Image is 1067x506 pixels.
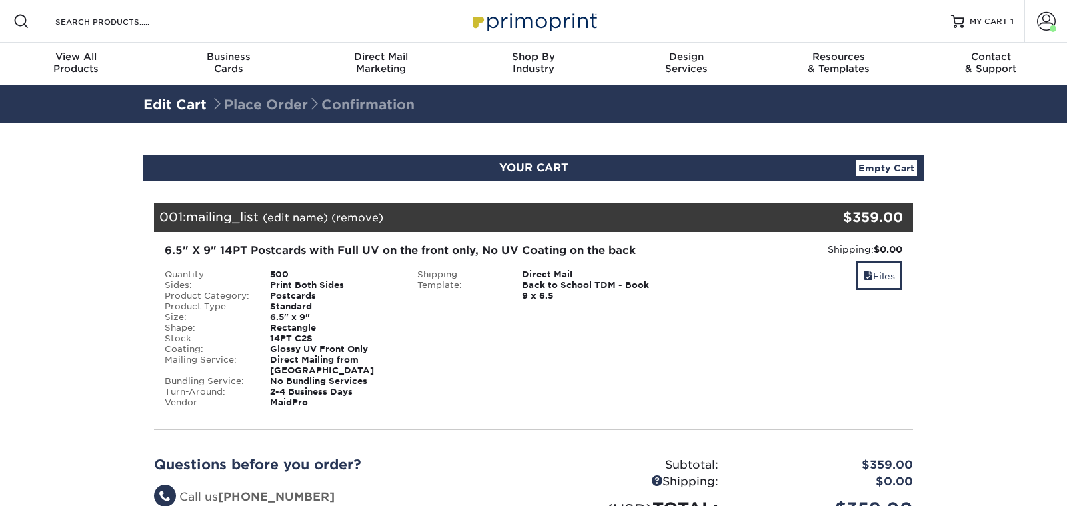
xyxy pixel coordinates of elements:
a: Resources& Templates [762,43,915,85]
span: Business [153,51,305,63]
div: Size: [155,312,260,323]
h2: Questions before you order? [154,457,523,473]
span: 1 [1010,17,1014,26]
li: Call us [154,489,523,506]
div: Direct Mail [512,269,660,280]
div: Stock: [155,333,260,344]
div: Back to School TDM - Book 9 x 6.5 [512,280,660,301]
strong: [PHONE_NUMBER] [218,490,335,503]
div: 001: [154,203,786,232]
div: $0.00 [728,473,923,491]
div: Industry [457,51,610,75]
input: SEARCH PRODUCTS..... [54,13,184,29]
div: Marketing [305,51,457,75]
div: Services [610,51,762,75]
div: Product Type: [155,301,260,312]
div: Quantity: [155,269,260,280]
a: Empty Cart [856,160,917,176]
div: Direct Mailing from [GEOGRAPHIC_DATA] [260,355,407,376]
div: Shipping: [533,473,728,491]
div: Shipping: [407,269,513,280]
span: Place Order Confirmation [211,97,415,113]
span: mailing_list [186,209,259,224]
a: Contact& Support [914,43,1067,85]
div: Postcards [260,291,407,301]
span: Shop By [457,51,610,63]
div: 6.5" x 9" [260,312,407,323]
span: Resources [762,51,915,63]
div: 2-4 Business Days [260,387,407,397]
strong: $0.00 [874,244,902,255]
div: Cards [153,51,305,75]
div: & Templates [762,51,915,75]
a: Edit Cart [143,97,207,113]
div: No Bundling Services [260,376,407,387]
div: 500 [260,269,407,280]
div: Subtotal: [533,457,728,474]
div: Shipping: [670,243,902,256]
div: & Support [914,51,1067,75]
span: MY CART [970,16,1008,27]
span: Design [610,51,762,63]
div: $359.00 [786,207,903,227]
div: Sides: [155,280,260,291]
a: (edit name) [263,211,328,224]
div: Glossy UV Front Only [260,344,407,355]
a: DesignServices [610,43,762,85]
span: YOUR CART [499,161,568,174]
a: Files [856,261,902,290]
a: Direct MailMarketing [305,43,457,85]
div: Standard [260,301,407,312]
div: $359.00 [728,457,923,474]
span: files [864,271,873,281]
div: Bundling Service: [155,376,260,387]
div: 6.5" X 9" 14PT Postcards with Full UV on the front only, No UV Coating on the back [165,243,650,259]
div: Vendor: [155,397,260,408]
a: BusinessCards [153,43,305,85]
div: Template: [407,280,513,301]
a: Shop ByIndustry [457,43,610,85]
div: Product Category: [155,291,260,301]
div: 14PT C2S [260,333,407,344]
a: (remove) [331,211,383,224]
div: MaidPro [260,397,407,408]
div: Rectangle [260,323,407,333]
div: Shape: [155,323,260,333]
div: Turn-Around: [155,387,260,397]
div: Mailing Service: [155,355,260,376]
span: Contact [914,51,1067,63]
div: Print Both Sides [260,280,407,291]
div: Coating: [155,344,260,355]
img: Primoprint [467,7,600,35]
span: Direct Mail [305,51,457,63]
